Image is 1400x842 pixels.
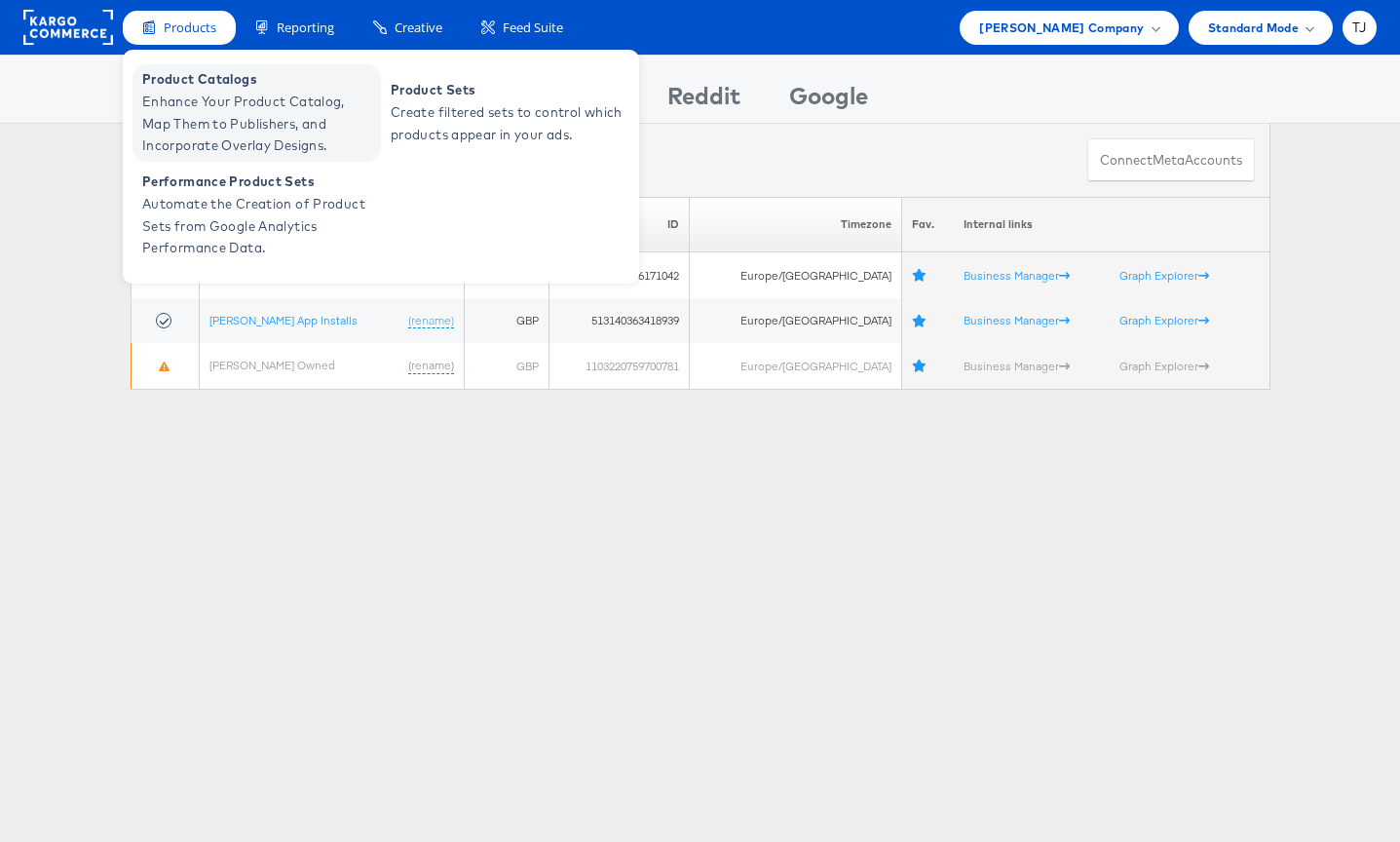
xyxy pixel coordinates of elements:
span: Automate the Creation of Product Sets from Google Analytics Performance Data. [142,193,376,259]
span: Reporting [277,19,334,37]
div: Reddit [667,79,740,123]
a: (rename) [408,313,454,329]
div: Google [789,79,868,123]
a: Product Sets Create filtered sets to control which products appear in your ads. [381,64,629,162]
span: Standard Mode [1208,18,1299,38]
td: GBP [465,298,549,344]
span: Products [164,19,216,37]
span: Enhance Your Product Catalog, Map Them to Publishers, and Incorporate Overlay Designs. [142,91,376,157]
a: Performance Product Sets Automate the Creation of Product Sets from Google Analytics Performance ... [132,167,381,264]
td: Europe/[GEOGRAPHIC_DATA] [690,252,902,298]
button: ConnectmetaAccounts [1087,138,1255,182]
th: Timezone [690,197,902,252]
span: meta [1153,151,1185,170]
a: Graph Explorer [1119,313,1209,327]
span: Feed Suite [503,19,563,37]
td: Europe/[GEOGRAPHIC_DATA] [690,343,902,389]
a: Graph Explorer [1119,359,1209,373]
a: [PERSON_NAME] Owned [209,358,335,372]
span: Product Sets [391,79,624,101]
span: [PERSON_NAME] Company [979,18,1144,38]
span: Product Catalogs [142,68,376,91]
a: Business Manager [964,313,1070,327]
span: Creative [395,19,442,37]
td: Europe/[GEOGRAPHIC_DATA] [690,298,902,344]
span: TJ [1352,21,1367,34]
a: [PERSON_NAME] App Installs [209,313,358,327]
span: Create filtered sets to control which products appear in your ads. [391,101,624,146]
td: 513140363418939 [549,298,690,344]
td: GBP [465,343,549,389]
a: (rename) [408,358,454,374]
a: Business Manager [964,359,1070,373]
a: Product Catalogs Enhance Your Product Catalog, Map Them to Publishers, and Incorporate Overlay De... [132,64,381,162]
a: Graph Explorer [1119,268,1209,283]
a: Business Manager [964,268,1070,283]
span: Performance Product Sets [142,171,376,193]
td: 1103220759700781 [549,343,690,389]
